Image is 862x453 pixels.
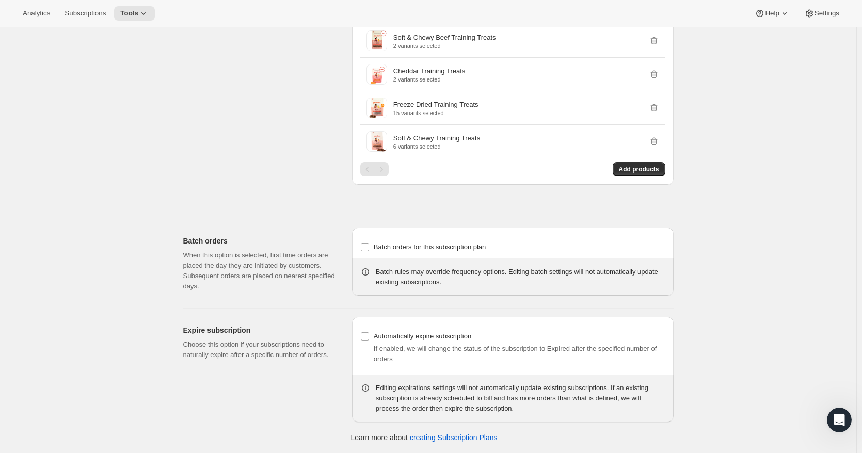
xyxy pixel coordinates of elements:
[16,52,24,60] button: Emoji picker
[366,98,387,118] img: Freeze Dried Training Treats
[393,133,480,143] p: Soft & Chewy Training Treats
[393,100,478,110] p: Freeze Dried Training Treats
[87,12,125,28] p: A few minutes
[393,33,496,43] p: Soft & Chewy Beef Training Treats
[23,9,50,18] span: Analytics
[748,6,795,21] button: Help
[393,110,478,116] p: 15 variants selected
[815,9,839,18] span: Settings
[29,8,46,24] img: Profile image for Brian
[49,52,57,60] button: Upload attachment
[765,9,779,18] span: Help
[33,52,41,60] button: Gif picker
[183,250,336,292] p: When this option is selected, first time orders are placed the day they are initiated by customer...
[360,162,389,176] nav: Pagination
[129,6,148,26] button: Home
[827,408,852,432] iframe: Intercom live chat
[79,4,114,12] h1: Awtomic
[58,8,75,24] img: Profile image for Emily
[393,76,465,83] p: 2 variants selected
[376,383,665,414] div: Editing expirations settings will not automatically update existing subscriptions. If an existing...
[374,243,486,251] span: Batch orders for this subscription plan
[393,66,465,76] p: Cheddar Training Treats
[9,30,146,48] textarea: Message…
[183,339,336,360] p: Choose this option if your subscriptions need to naturally expire after a specific number of orders.
[374,345,657,363] span: If enabled, we will change the status of the subscription to Expired after the specified number o...
[393,43,496,49] p: 2 variants selected
[65,9,106,18] span: Subscriptions
[120,9,138,18] span: Tools
[366,131,387,152] img: Soft & Chewy Training Treats
[183,236,336,246] h2: Batch orders
[376,267,665,287] div: Batch rules may override frequency options. Editing batch settings will not automatically update ...
[350,432,497,443] p: Learn more about
[366,30,387,51] img: Soft & Chewy Beef Training Treats
[7,6,26,26] button: go back
[125,48,142,64] button: Send a message…
[44,8,60,24] img: Profile image for Facundo
[183,325,336,335] h2: Expire subscription
[374,332,471,340] span: Automatically expire subscription
[410,433,498,442] a: creating Subscription Plans
[619,165,659,173] span: Add products
[366,64,387,85] img: Cheddar Training Treats
[58,6,112,21] button: Subscriptions
[798,6,845,21] button: Settings
[114,6,155,21] button: Tools
[17,6,56,21] button: Analytics
[613,162,665,176] button: Add products
[393,143,480,150] p: 6 variants selected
